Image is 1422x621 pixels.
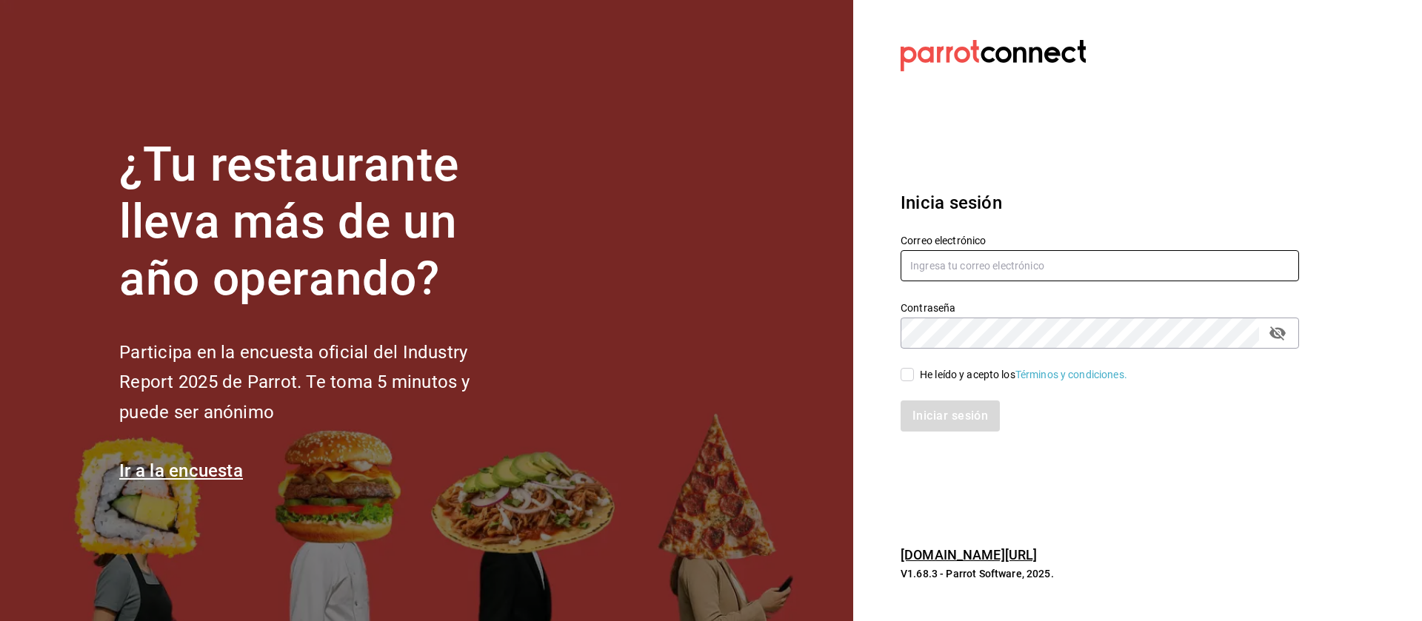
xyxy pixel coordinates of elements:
[901,547,1037,563] a: [DOMAIN_NAME][URL]
[119,137,519,307] h1: ¿Tu restaurante lleva más de un año operando?
[901,303,1299,313] label: Contraseña
[119,460,243,481] a: Ir a la encuesta
[901,566,1299,581] p: V1.68.3 - Parrot Software, 2025.
[119,338,519,428] h2: Participa en la encuesta oficial del Industry Report 2025 de Parrot. Te toma 5 minutos y puede se...
[1015,369,1127,380] a: Términos y condiciones.
[901,235,1299,246] label: Correo electrónico
[901,189,1299,216] h3: Inicia sesión
[901,250,1299,281] input: Ingresa tu correo electrónico
[920,367,1127,383] div: He leído y acepto los
[1265,320,1290,346] button: passwordField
